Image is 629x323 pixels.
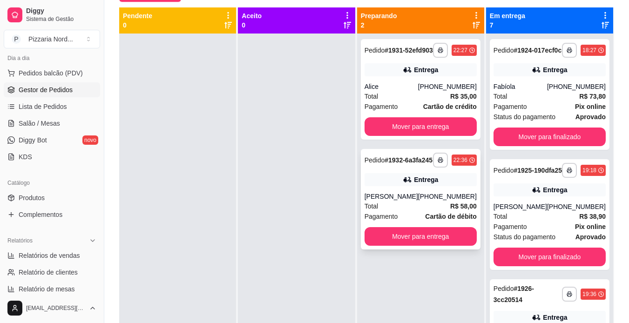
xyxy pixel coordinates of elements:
span: Total [365,91,379,101]
span: Sistema de Gestão [26,15,96,23]
div: Catálogo [4,175,100,190]
p: 0 [242,20,262,30]
div: 19:18 [582,167,596,174]
a: DiggySistema de Gestão [4,4,100,26]
strong: # 1924-017ecf0c [514,47,561,54]
strong: Cartão de crédito [423,103,477,110]
div: Entrega [543,65,567,74]
span: Salão / Mesas [19,119,60,128]
a: Salão / Mesas [4,116,100,131]
span: Status do pagamento [494,112,555,122]
div: Fabíola [494,82,547,91]
span: Diggy Bot [19,135,47,145]
button: Mover para finalizado [494,248,606,266]
span: Relatório de mesas [19,284,75,294]
a: Relatórios de vendas [4,248,100,263]
a: Lista de Pedidos [4,99,100,114]
p: 0 [123,20,152,30]
a: Relatório de clientes [4,265,100,280]
button: Select a team [4,30,100,48]
a: Gestor de Pedidos [4,82,100,97]
span: KDS [19,152,32,161]
div: [PHONE_NUMBER] [418,82,477,91]
div: 19:36 [582,290,596,298]
div: 18:27 [582,47,596,54]
div: [PERSON_NAME] [494,202,547,211]
span: Pedido [365,156,385,164]
div: Entrega [543,185,567,195]
strong: # 1925-190dfa25 [514,167,562,174]
p: 7 [490,20,525,30]
div: Entrega [414,175,438,184]
p: Em entrega [490,11,525,20]
strong: aprovado [575,233,606,241]
span: Gestor de Pedidos [19,85,73,94]
span: Relatórios de vendas [19,251,80,260]
span: Pedido [494,167,514,174]
a: Diggy Botnovo [4,133,100,148]
strong: Pix online [575,223,606,230]
div: Entrega [414,65,438,74]
div: Alice [365,82,418,91]
strong: # 1931-52efd903 [385,47,433,54]
div: 22:27 [453,47,467,54]
div: [PERSON_NAME] [365,192,418,201]
span: Pagamento [365,211,398,222]
div: [PHONE_NUMBER] [418,192,477,201]
span: Status do pagamento [494,232,555,242]
button: Mover para entrega [365,227,477,246]
a: KDS [4,149,100,164]
span: Pagamento [494,101,527,112]
strong: R$ 73,80 [579,93,606,100]
span: Produtos [19,193,45,202]
strong: aprovado [575,113,606,121]
div: [PHONE_NUMBER] [547,82,606,91]
button: Pedidos balcão (PDV) [4,66,100,81]
span: Lista de Pedidos [19,102,67,111]
strong: R$ 58,00 [450,202,477,210]
p: Pendente [123,11,152,20]
div: 22:36 [453,156,467,164]
span: Pagamento [494,222,527,232]
span: Diggy [26,7,96,15]
span: Total [494,211,507,222]
span: Pedidos balcão (PDV) [19,68,83,78]
p: Preparando [361,11,397,20]
a: Produtos [4,190,100,205]
button: Mover para finalizado [494,128,606,146]
strong: R$ 35,00 [450,93,477,100]
span: Pagamento [365,101,398,112]
span: [EMAIL_ADDRESS][DOMAIN_NAME] [26,304,85,312]
span: Pedido [494,285,514,292]
div: Pizzaria Nord ... [28,34,73,44]
a: Complementos [4,207,100,222]
span: Relatório de clientes [19,268,78,277]
p: Aceito [242,11,262,20]
span: P [12,34,21,44]
div: Entrega [543,313,567,322]
span: Relatórios [7,237,33,244]
strong: # 1926-3cc20514 [494,285,534,303]
span: Complementos [19,210,62,219]
span: Total [494,91,507,101]
strong: Cartão de débito [425,213,476,220]
div: [PHONE_NUMBER] [547,202,606,211]
strong: R$ 38,90 [579,213,606,220]
button: [EMAIL_ADDRESS][DOMAIN_NAME] [4,297,100,319]
div: Dia a dia [4,51,100,66]
span: Total [365,201,379,211]
span: Pedido [494,47,514,54]
strong: # 1932-6a3fa245 [385,156,433,164]
button: Mover para entrega [365,117,477,136]
p: 2 [361,20,397,30]
strong: Pix online [575,103,606,110]
a: Relatório de mesas [4,282,100,296]
span: Pedido [365,47,385,54]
